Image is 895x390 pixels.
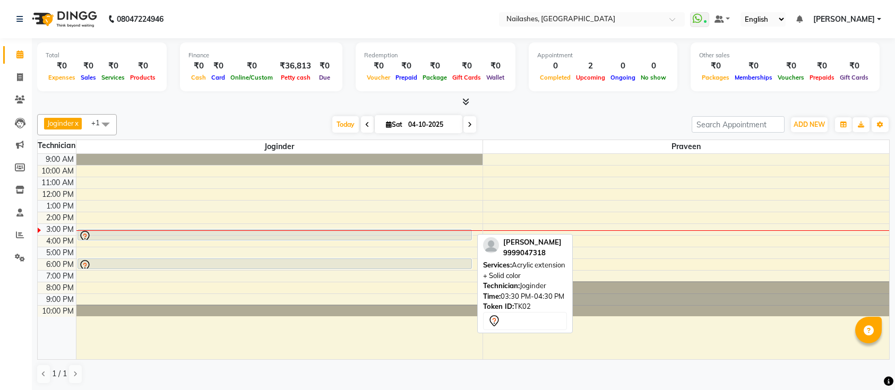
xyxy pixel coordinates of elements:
[573,74,608,81] span: Upcoming
[315,60,334,72] div: ₹0
[483,261,565,280] span: Acrylic extension + Solid color
[364,60,393,72] div: ₹0
[44,224,76,235] div: 3:00 PM
[46,60,78,72] div: ₹0
[209,60,228,72] div: ₹0
[573,60,608,72] div: 2
[44,259,76,270] div: 6:00 PM
[40,189,76,200] div: 12:00 PM
[44,236,76,247] div: 4:00 PM
[450,60,484,72] div: ₹0
[807,60,837,72] div: ₹0
[807,74,837,81] span: Prepaids
[503,238,562,246] span: [PERSON_NAME]
[503,248,562,258] div: 9999047318
[483,302,514,310] span: Token ID:
[276,60,315,72] div: ₹36,813
[78,230,472,240] div: [PERSON_NAME], TK02, 03:30 PM-04:30 PM, Acrylic extension + Solid color
[393,60,420,72] div: ₹0
[699,74,732,81] span: Packages
[813,14,875,25] span: [PERSON_NAME]
[699,60,732,72] div: ₹0
[44,282,76,293] div: 8:00 PM
[91,118,108,127] span: +1
[537,60,573,72] div: 0
[850,348,884,379] iframe: chat widget
[791,117,828,132] button: ADD NEW
[78,74,99,81] span: Sales
[837,74,871,81] span: Gift Cards
[483,237,499,253] img: profile
[40,306,76,317] div: 10:00 PM
[99,74,127,81] span: Services
[74,119,79,127] a: x
[316,74,333,81] span: Due
[732,60,775,72] div: ₹0
[393,74,420,81] span: Prepaid
[420,60,450,72] div: ₹0
[420,74,450,81] span: Package
[638,60,669,72] div: 0
[46,51,158,60] div: Total
[76,140,483,153] span: Joginder
[837,60,871,72] div: ₹0
[483,140,890,153] span: Praveen
[27,4,100,34] img: logo
[775,74,807,81] span: Vouchers
[44,294,76,305] div: 9:00 PM
[699,51,871,60] div: Other sales
[483,261,512,269] span: Services:
[450,74,484,81] span: Gift Cards
[52,368,67,379] span: 1 / 1
[39,177,76,188] div: 11:00 AM
[484,60,507,72] div: ₹0
[638,74,669,81] span: No show
[127,74,158,81] span: Products
[44,271,76,282] div: 7:00 PM
[405,117,458,133] input: 2025-10-04
[188,51,334,60] div: Finance
[608,74,638,81] span: Ongoing
[608,60,638,72] div: 0
[99,60,127,72] div: ₹0
[44,154,76,165] div: 9:00 AM
[127,60,158,72] div: ₹0
[228,74,276,81] span: Online/Custom
[39,166,76,177] div: 10:00 AM
[483,301,567,312] div: TK02
[47,119,74,127] span: Joginder
[38,140,76,151] div: Technician
[117,4,163,34] b: 08047224946
[775,60,807,72] div: ₹0
[278,74,313,81] span: Petty cash
[484,74,507,81] span: Wallet
[78,60,99,72] div: ₹0
[483,281,567,291] div: Joginder
[332,116,359,133] span: Today
[44,201,76,212] div: 1:00 PM
[537,74,573,81] span: Completed
[188,74,209,81] span: Cash
[209,74,228,81] span: Card
[364,51,507,60] div: Redemption
[537,51,669,60] div: Appointment
[78,259,472,268] div: [PERSON_NAME], TK01, 06:00 PM-07:00 PM, Acrylic extension + Solid color
[794,120,825,128] span: ADD NEW
[732,74,775,81] span: Memberships
[228,60,276,72] div: ₹0
[483,292,501,300] span: Time:
[483,291,567,302] div: 03:30 PM-04:30 PM
[483,281,520,290] span: Technician:
[46,74,78,81] span: Expenses
[364,74,393,81] span: Voucher
[692,116,785,133] input: Search Appointment
[44,212,76,223] div: 2:00 PM
[383,120,405,128] span: Sat
[188,60,209,72] div: ₹0
[44,247,76,258] div: 5:00 PM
